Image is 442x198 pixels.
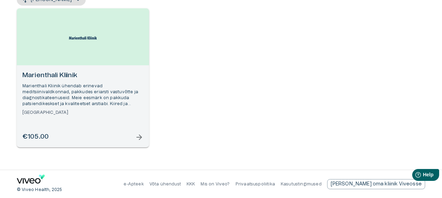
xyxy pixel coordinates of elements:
[22,83,143,107] p: Marienthali Kliinik ühendab erinevad meditsiinivaldkonnad, pakkudes eriarsti vastuvõtte ja diagno...
[327,179,425,189] div: [PERSON_NAME] oma kliinik Viveosse
[327,179,425,189] a: Send email to partnership request to viveo
[281,182,322,186] a: Kasutustingimused
[187,182,195,186] a: KKK
[124,182,143,186] a: e-Apteek
[22,132,49,142] h6: €105.00
[22,71,143,80] h6: Marienthali Kliinik
[201,181,230,187] p: Mis on Viveo?
[69,33,97,41] img: Marienthali Kliinik logo
[149,181,181,187] p: Võta ühendust
[387,166,442,186] iframe: Help widget launcher
[22,110,143,116] h6: [GEOGRAPHIC_DATA]
[331,181,422,188] p: [PERSON_NAME] oma kliinik Viveosse
[236,182,275,186] a: Privaatsuspoliitika
[135,133,143,141] span: arrow_forward
[17,187,62,193] p: © Viveo Health, 2025
[17,175,45,186] a: Navigate to home page
[17,8,149,147] a: Open selected supplier available booking dates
